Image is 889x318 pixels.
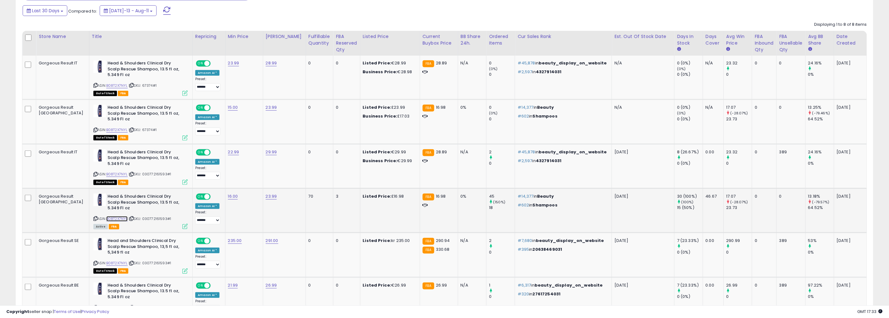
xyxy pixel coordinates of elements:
div: 0 [755,149,772,155]
div: [DATE] [837,60,862,66]
div: 23.73 [726,205,752,211]
div: 23.73 [726,116,752,122]
div: [DATE] [837,238,862,244]
img: 41zcMvFTwvL._SL40_.jpg [93,60,106,73]
span: 4327914031 [536,69,562,75]
div: 2 [489,238,515,244]
div: ASIN: [93,60,188,95]
span: All listings that are currently out of stock and unavailable for purchase on Amazon [93,180,117,185]
span: #7,680 [518,238,532,244]
div: 0 [336,105,355,110]
div: N/A [706,105,719,110]
div: Days In Stock [677,33,700,47]
span: All listings that are currently out of stock and unavailable for purchase on Amazon [93,268,117,274]
div: Days Cover [706,33,721,47]
div: 0.00 [706,238,719,244]
span: Last 30 Days [32,8,59,14]
span: | SKU: 030772161593#1 [129,216,171,221]
span: 16.98 [436,193,446,199]
b: Listed Price: [363,104,392,110]
div: 0 [308,105,329,110]
a: 16.00 [228,193,238,200]
div: 46.67 [706,194,719,199]
div: 30 (100%) [677,194,703,199]
div: 0% [808,161,834,166]
span: ON [197,61,204,66]
div: 0 [489,116,515,122]
div: 0 [755,238,772,244]
a: B08T2X7NYL [106,260,128,266]
div: 0 [726,161,752,166]
div: 0 [336,60,355,66]
div: Gorgeous Result SE [39,238,84,244]
div: 15 (50%) [677,205,703,211]
div: seller snap | | [6,309,109,315]
span: #2,597 [518,158,532,164]
div: 0 (0%) [677,116,703,122]
div: 0 (0%) [677,294,703,299]
p: in [518,69,607,75]
img: 41zcMvFTwvL._SL40_.jpg [93,282,106,295]
small: (0%) [489,66,498,71]
span: OFF [210,105,220,111]
small: FBA [423,238,434,245]
span: #14,377 [518,104,534,110]
div: 0 [308,282,329,288]
div: Preset: [195,77,220,91]
div: 0 (0%) [677,161,703,166]
div: Repricing [195,33,223,40]
small: FBA [423,149,434,156]
img: 41zcMvFTwvL._SL40_.jpg [93,105,106,117]
span: 4327914031 [536,158,562,164]
span: beauty_display_on_website [535,282,603,288]
a: 15.00 [228,104,238,111]
p: in [518,149,607,155]
a: 291.00 [266,238,278,244]
div: 0 [489,249,515,255]
b: Head & Shoulders Clinical Dry Scalp Rescue Shampoo, 13.5 fl oz, 5.349 Fl oz [108,105,184,124]
div: 0 [489,105,515,110]
div: [DATE] [837,105,862,110]
div: 0 [726,249,752,255]
span: beauty_display_on_website [539,149,607,155]
div: 1 [489,282,515,288]
span: | SKU: 67374#1 [129,127,157,132]
span: | SKU: 030772161593#1 [129,260,171,266]
div: Title [92,33,190,40]
div: Est. Out Of Stock Date [614,33,672,40]
div: 0 [336,238,355,244]
b: Business Price: [363,69,397,75]
div: 0.00 [706,149,719,155]
small: (0%) [489,111,498,116]
b: Head & Shoulders Clinical Dry Scalp Rescue Shampoo, 13.5 fl oz, 5.349 Fl oz [108,60,184,79]
div: Amazon AI * [195,248,220,253]
span: ON [197,283,204,288]
small: (-79.57%) [812,200,829,205]
p: in [518,158,607,164]
div: 0 (0%) [677,72,703,77]
div: 0.00 [706,282,719,288]
span: 2025-09-11 17:33 GMT [858,309,883,315]
p: in [518,113,607,119]
p: N/A [614,105,670,110]
div: 389 [779,282,801,288]
div: Avg BB Share [808,33,831,47]
b: Business Price: [363,113,397,119]
p: in [518,105,607,110]
div: 97.22% [808,282,834,288]
div: [PERSON_NAME] [266,33,303,40]
a: 29.99 [266,149,277,155]
div: 13.25% [808,105,834,110]
div: [DATE] [837,282,862,288]
span: 290.94 [436,238,450,244]
div: 26.99 [726,282,752,288]
div: Gorgeous Result [GEOGRAPHIC_DATA] [39,194,84,205]
div: Fulfillable Quantity [308,33,331,47]
div: 0% [808,72,834,77]
div: Cur Sales Rank [518,33,609,40]
div: ASIN: [93,105,188,140]
span: #45,878 [518,60,535,66]
div: Gorgeous Result IT [39,60,84,66]
small: Avg BB Share. [808,47,812,52]
div: €28.99 [363,60,415,66]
